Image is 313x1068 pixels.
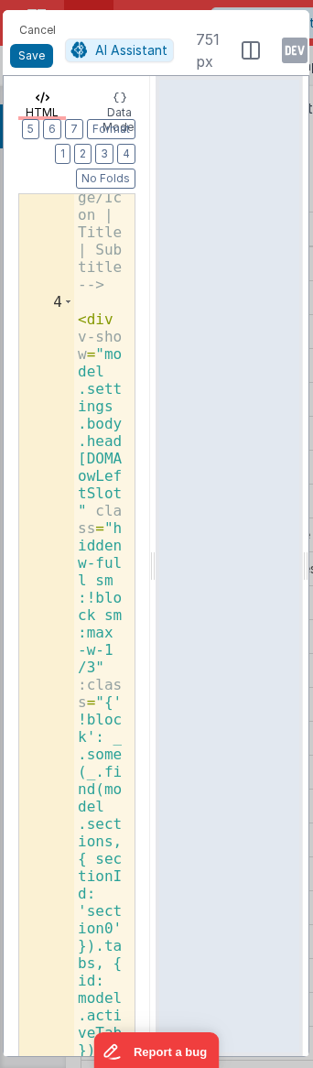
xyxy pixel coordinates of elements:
[65,38,174,62] button: AI Assistant
[55,144,70,164] button: 1
[19,293,74,1059] div: 4
[95,42,167,58] span: AI Assistant
[10,17,65,43] button: Cancel
[95,144,113,164] button: 3
[76,169,135,189] button: No Folds
[10,44,53,68] button: Save
[43,119,61,139] button: 6
[19,102,74,293] div: 3
[74,144,92,164] button: 2
[117,144,135,164] button: 4
[65,119,83,139] button: 7
[26,105,59,119] span: HTML
[103,105,136,134] span: Data Model
[196,28,220,72] span: 751 px
[87,119,135,139] button: Format
[22,119,39,139] button: 5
